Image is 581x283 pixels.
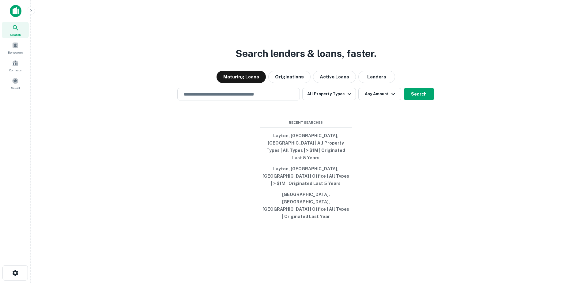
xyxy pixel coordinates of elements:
[358,88,401,100] button: Any Amount
[8,50,23,55] span: Borrowers
[236,46,376,61] h3: Search lenders & loans, faster.
[217,71,266,83] button: Maturing Loans
[260,189,352,222] button: [GEOGRAPHIC_DATA], [GEOGRAPHIC_DATA], [GEOGRAPHIC_DATA] | Office | All Types | Originated Last Year
[358,71,395,83] button: Lenders
[260,120,352,125] span: Recent Searches
[11,85,20,90] span: Saved
[9,68,21,73] span: Contacts
[313,71,356,83] button: Active Loans
[404,88,434,100] button: Search
[2,22,29,38] a: Search
[260,130,352,163] button: Layton, [GEOGRAPHIC_DATA], [GEOGRAPHIC_DATA] | All Property Types | All Types | > $1M | Originate...
[10,32,21,37] span: Search
[302,88,356,100] button: All Property Types
[260,163,352,189] button: Layton, [GEOGRAPHIC_DATA], [GEOGRAPHIC_DATA] | Office | All Types | > $1M | Originated Last 5 Years
[2,57,29,74] a: Contacts
[10,5,21,17] img: capitalize-icon.png
[268,71,311,83] button: Originations
[550,234,581,263] iframe: Chat Widget
[2,40,29,56] a: Borrowers
[2,75,29,92] a: Saved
